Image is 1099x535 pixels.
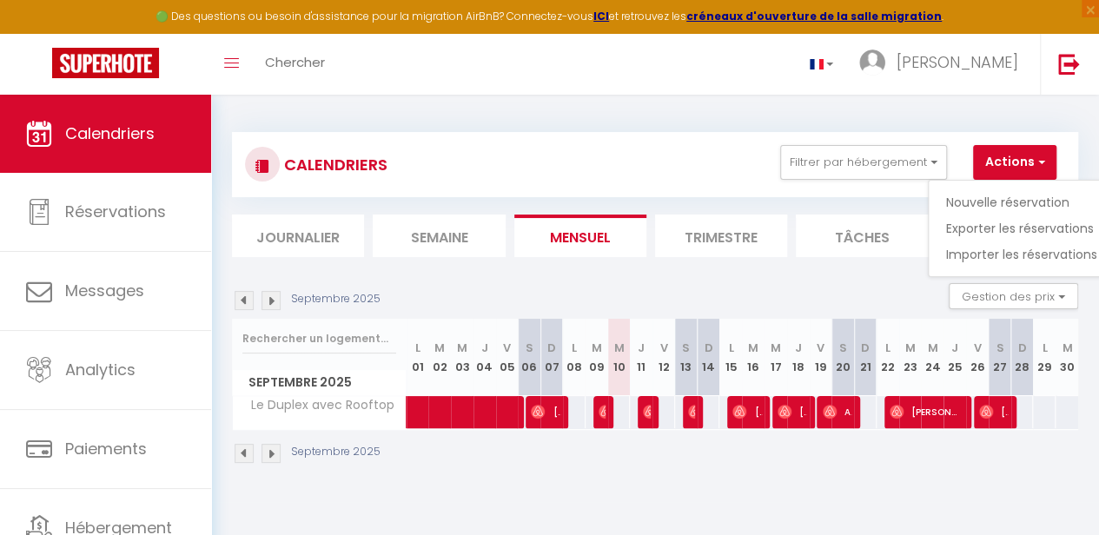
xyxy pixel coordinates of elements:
[810,319,832,396] th: 19
[951,340,958,356] abbr: J
[946,215,1097,241] a: Exporter les réservations
[675,319,698,396] th: 13
[608,319,631,396] th: 10
[514,215,646,257] li: Mensuel
[232,215,364,257] li: Journalier
[1017,340,1026,356] abbr: D
[946,241,1097,267] a: Importer les réservations
[949,283,1078,309] button: Gestion des prix
[65,438,147,459] span: Paiements
[496,319,519,396] th: 05
[659,340,667,356] abbr: V
[242,323,396,354] input: Rechercher un logement...
[771,340,781,356] abbr: M
[765,319,787,396] th: 17
[780,145,947,180] button: Filtrer par hébergement
[861,340,870,356] abbr: D
[927,340,937,356] abbr: M
[434,340,445,356] abbr: M
[732,395,761,428] span: [PERSON_NAME]
[630,319,652,396] th: 11
[728,340,733,356] abbr: L
[1033,319,1056,396] th: 29
[599,395,606,428] span: [PERSON_NAME]
[233,370,406,395] span: Septembre 2025
[65,201,166,222] span: Réservations
[897,51,1018,73] span: [PERSON_NAME]
[859,50,885,76] img: ...
[638,340,645,356] abbr: J
[652,319,675,396] th: 12
[966,319,989,396] th: 26
[979,395,1008,428] span: [PERSON_NAME]
[946,189,1097,215] a: Nouvelle réservation
[235,396,399,415] span: Le Duplex avec Rooftop
[252,34,338,95] a: Chercher
[989,319,1011,396] th: 27
[839,340,847,356] abbr: S
[905,340,916,356] abbr: M
[899,319,922,396] th: 23
[14,7,66,59] button: Ouvrir le widget de chat LiveChat
[1062,340,1072,356] abbr: M
[719,319,742,396] th: 15
[921,319,943,396] th: 24
[890,395,962,428] span: [PERSON_NAME]
[643,395,650,428] span: Coralie
[291,291,381,307] p: Septembre 2025
[531,395,559,428] span: [PERSON_NAME]
[973,145,1056,180] button: Actions
[593,9,609,23] a: ICI
[563,319,586,396] th: 08
[414,340,420,356] abbr: L
[831,319,854,396] th: 20
[65,122,155,144] span: Calendriers
[846,34,1040,95] a: ... [PERSON_NAME]
[586,319,608,396] th: 09
[592,340,602,356] abbr: M
[428,319,451,396] th: 02
[688,395,695,428] span: [PERSON_NAME]
[373,215,505,257] li: Semaine
[778,395,806,428] span: [PERSON_NAME]
[503,340,511,356] abbr: V
[795,340,802,356] abbr: J
[796,215,928,257] li: Tâches
[1058,53,1080,75] img: logout
[655,215,787,257] li: Trimestre
[518,319,540,396] th: 06
[291,444,381,460] p: Septembre 2025
[686,9,942,23] a: créneaux d'ouverture de la salle migration
[943,319,966,396] th: 25
[787,319,810,396] th: 18
[407,319,429,396] th: 01
[280,145,387,184] h3: CALENDRIERS
[547,340,556,356] abbr: D
[1056,319,1078,396] th: 30
[1011,319,1034,396] th: 28
[742,319,765,396] th: 16
[973,340,981,356] abbr: V
[265,53,325,71] span: Chercher
[481,340,488,356] abbr: J
[65,280,144,301] span: Messages
[705,340,713,356] abbr: D
[698,319,720,396] th: 14
[885,340,890,356] abbr: L
[996,340,1003,356] abbr: S
[1042,340,1047,356] abbr: L
[52,48,159,78] img: Super Booking
[65,359,136,380] span: Analytics
[877,319,899,396] th: 22
[473,319,496,396] th: 04
[854,319,877,396] th: 21
[457,340,467,356] abbr: M
[682,340,690,356] abbr: S
[572,340,577,356] abbr: L
[540,319,563,396] th: 07
[526,340,533,356] abbr: S
[451,319,473,396] th: 03
[748,340,758,356] abbr: M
